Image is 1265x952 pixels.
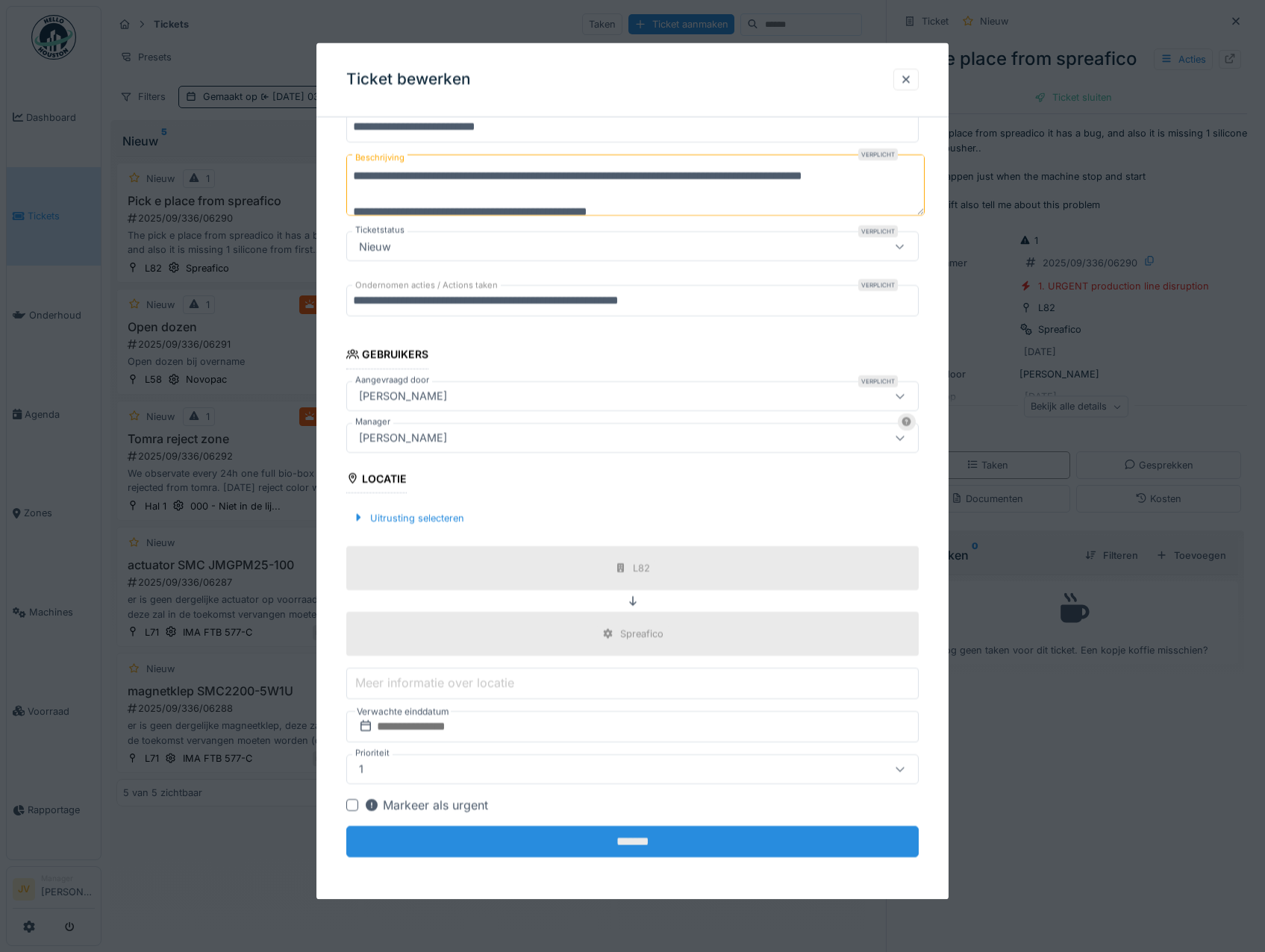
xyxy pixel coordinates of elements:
div: Gebruikers [346,344,429,369]
div: Verplicht [858,280,898,292]
div: Nieuw [353,239,397,255]
label: Aangevraagd door [352,374,432,386]
div: Verplicht [858,226,898,238]
div: Markeer als urgent [364,796,488,814]
label: Verwachte einddatum [355,704,451,720]
div: [PERSON_NAME] [353,388,453,404]
label: Titel [352,106,376,119]
label: Prioriteit [352,747,393,760]
h3: Ticket bewerken [346,70,471,89]
div: Uitrusting selecteren [346,508,470,528]
label: Ticketstatus [352,225,407,237]
div: [PERSON_NAME] [353,430,453,446]
div: Verplicht [858,375,898,387]
div: Verplicht [858,149,898,161]
div: Locatie [346,468,407,493]
label: Meer informatie over locatie [352,674,517,692]
div: Spreafico [620,627,663,641]
div: 1 [353,761,369,777]
label: Beschrijving [352,149,407,168]
label: Manager [352,416,393,428]
label: Ondernomen acties / Actions taken [352,280,501,292]
div: L82 [633,561,650,575]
